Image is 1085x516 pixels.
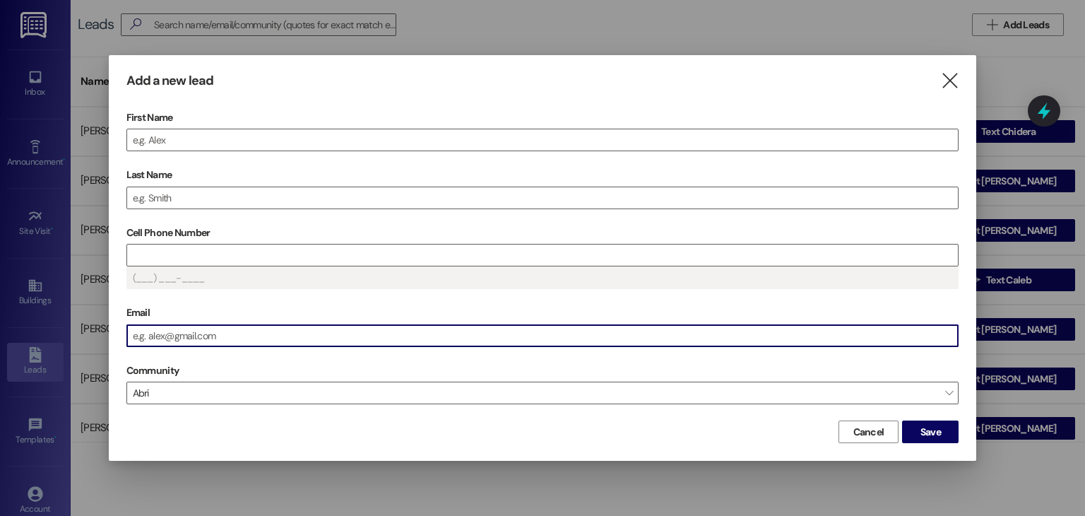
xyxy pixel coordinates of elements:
[126,382,959,404] span: Abri
[126,107,959,129] label: First Name
[920,425,941,440] span: Save
[126,222,959,244] label: Cell Phone Number
[127,325,959,346] input: e.g. alex@gmail.com
[126,302,959,324] label: Email
[127,187,959,209] input: e.g. Smith
[940,74,959,88] i: 
[127,129,959,151] input: e.g. Alex
[853,425,884,440] span: Cancel
[126,164,959,186] label: Last Name
[126,360,179,382] label: Community
[838,421,899,443] button: Cancel
[126,73,213,89] h3: Add a new lead
[902,421,959,443] button: Save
